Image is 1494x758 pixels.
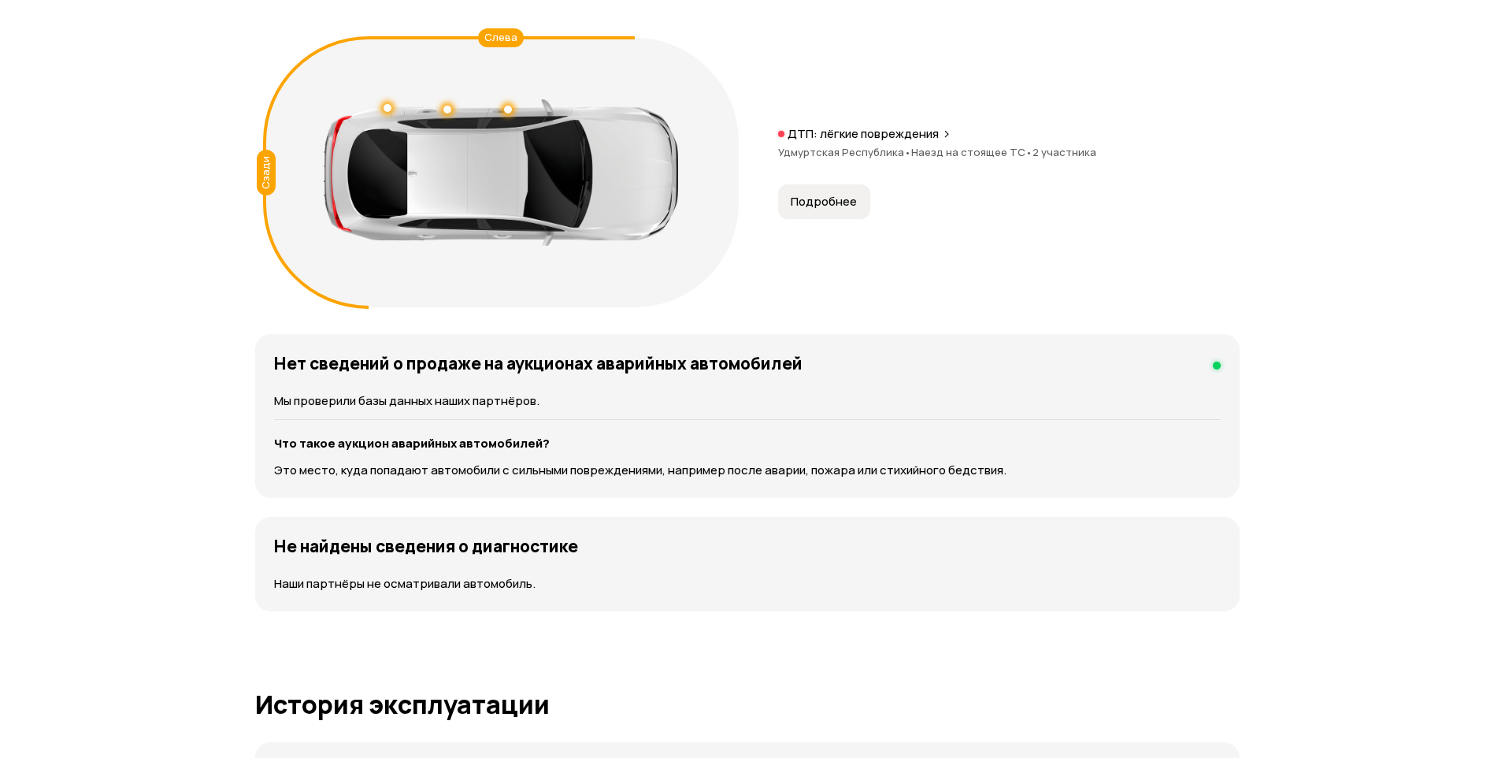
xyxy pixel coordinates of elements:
[904,145,911,159] span: •
[274,575,1221,593] p: Наши партнёры не осматривали автомобиль.
[274,536,578,556] h4: Не найдены сведения о диагностике
[257,150,276,195] div: Сзади
[778,145,911,159] span: Удмуртская Республика
[274,392,1221,410] p: Мы проверили базы данных наших партнёров.
[788,126,939,142] p: ДТП: лёгкие повреждения
[274,353,803,373] h4: Нет сведений о продаже на аукционах аварийных автомобилей
[255,690,1240,719] h1: История эксплуатации
[911,145,1032,159] span: Наезд на стоящее ТС
[1032,145,1096,159] span: 2 участника
[1025,145,1032,159] span: •
[274,435,550,451] strong: Что такое аукцион аварийных автомобилей?
[778,184,870,219] button: Подробнее
[791,194,857,210] span: Подробнее
[274,462,1221,479] p: Это место, куда попадают автомобили с сильными повреждениями, например после аварии, пожара или с...
[478,28,524,47] div: Слева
